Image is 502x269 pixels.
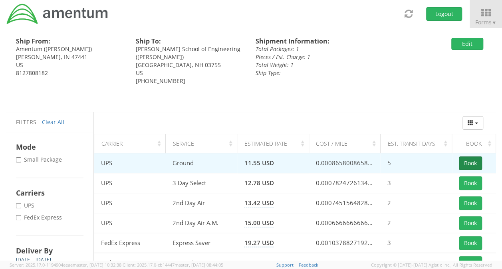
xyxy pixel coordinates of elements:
[16,61,124,69] div: US
[426,7,462,21] button: Logout
[459,140,494,148] div: Book
[276,262,294,268] a: Support
[136,45,244,61] div: [PERSON_NAME] School of Engineering ([PERSON_NAME])
[256,53,403,61] div: Pieces / Est. Charge: 1
[459,156,482,170] button: Book
[16,188,83,198] h4: Carriers
[16,156,63,164] label: Small Package
[244,199,274,207] span: 13.42 USD
[16,215,21,220] input: FedEx Express
[380,173,452,193] td: 3
[173,140,235,148] div: Service
[166,153,237,173] td: Ground
[42,118,64,126] a: Clear All
[459,236,482,250] button: Book
[73,262,121,268] span: master, [DATE] 10:32:38
[309,193,380,213] td: 0.0007451564828614009
[136,69,244,77] div: US
[387,140,449,148] div: Est. Transit Days
[451,38,483,50] button: Edit
[244,159,274,167] span: 11.55 USD
[309,213,380,233] td: 0.0006666666666666666
[380,193,452,213] td: 2
[16,53,124,61] div: [PERSON_NAME], IN 47441
[10,262,121,268] span: Server: 2025.17.0-1194904eeae
[16,142,83,152] h4: Mode
[16,38,124,45] h4: Ship From:
[309,173,380,193] td: 0.000782472613458529
[101,140,163,148] div: Carrier
[16,69,124,77] div: 8127808182
[16,118,36,126] span: Filters
[166,173,237,193] td: 3 Day Select
[123,262,223,268] span: Client: 2025.17.0-cb14447
[175,262,223,268] span: master, [DATE] 08:44:05
[316,140,378,148] div: Cost / Mile
[166,213,237,233] td: 2nd Day Air A.M.
[166,233,237,253] td: Express Saver
[371,262,492,268] span: Copyright © [DATE]-[DATE] Agistix Inc., All Rights Reserved
[16,256,51,263] span: [DATE] - [DATE]
[244,219,274,227] span: 15.00 USD
[256,38,403,45] h4: Shipment Information:
[244,140,306,148] div: Estimated Rate
[244,239,274,247] span: 19.27 USD
[136,77,244,85] div: [PHONE_NUMBER]
[244,179,274,187] span: 12.78 USD
[256,61,403,69] div: Total Weight: 1
[492,19,496,26] span: ▼
[16,246,83,255] h4: Deliver By
[380,233,452,253] td: 3
[462,116,483,130] button: Columns
[459,176,482,190] button: Book
[94,193,166,213] td: UPS
[459,216,482,230] button: Book
[16,157,21,162] input: Small Package
[299,262,318,268] a: Feedback
[166,193,237,213] td: 2nd Day Air
[380,153,452,173] td: 5
[16,202,36,210] label: UPS
[244,259,274,267] span: 19.75 USD
[94,173,166,193] td: UPS
[94,213,166,233] td: UPS
[94,233,166,253] td: FedEx Express
[309,233,380,253] td: 0.0010378827192527244
[94,153,166,173] td: UPS
[16,214,63,222] label: FedEx Express
[256,69,403,77] div: Ship Type:
[459,196,482,210] button: Book
[16,45,124,53] div: Amentum ([PERSON_NAME])
[256,45,403,53] div: Total Packages: 1
[6,3,109,25] img: dyn-intl-logo-049831509241104b2a82.png
[136,61,244,69] div: [GEOGRAPHIC_DATA], NH 03755
[309,153,380,173] td: 0.0008658008658008658
[136,38,244,45] h4: Ship To:
[380,213,452,233] td: 2
[475,18,496,26] span: Forms
[16,203,21,208] input: UPS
